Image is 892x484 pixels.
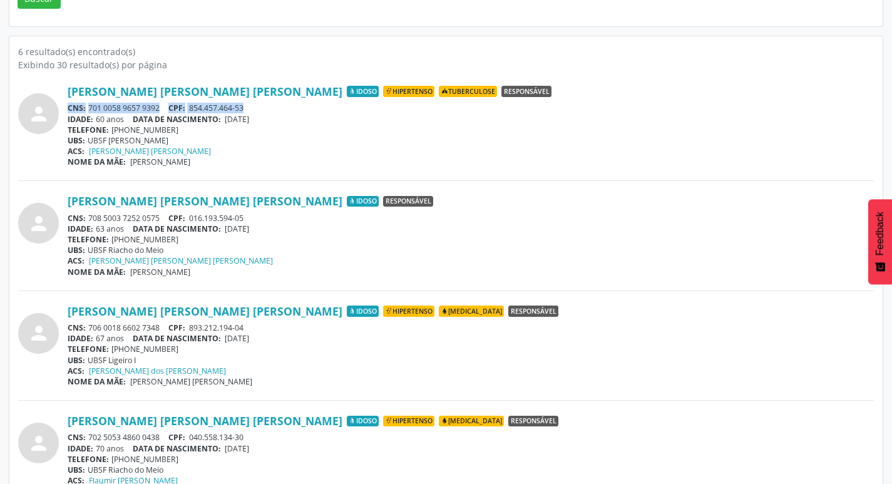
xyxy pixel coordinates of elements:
span: UBS: [68,465,85,475]
div: 6 resultado(s) encontrado(s) [18,45,874,58]
a: [PERSON_NAME] [PERSON_NAME] [PERSON_NAME] [68,85,342,98]
span: TELEFONE: [68,234,109,245]
span: Idoso [347,416,379,427]
a: [PERSON_NAME] [PERSON_NAME] [89,146,211,157]
span: [DATE] [225,224,249,234]
span: 040.558.134-30 [189,432,244,443]
span: CPF: [168,103,185,113]
a: [PERSON_NAME] dos [PERSON_NAME] [89,366,226,376]
div: 706 0018 6602 7348 [68,322,874,333]
span: TELEFONE: [68,454,109,465]
span: NOME DA MÃE: [68,157,126,167]
span: [DATE] [225,114,249,125]
div: Exibindo 30 resultado(s) por página [18,58,874,71]
span: IDADE: [68,333,93,344]
span: 854.457.464-53 [189,103,244,113]
i: person [28,103,50,125]
span: Idoso [347,306,379,317]
span: CPF: [168,432,185,443]
span: DATA DE NASCIMENTO: [133,333,221,344]
i: person [28,432,50,455]
span: [DATE] [225,333,249,344]
a: [PERSON_NAME] [PERSON_NAME] [PERSON_NAME] [68,194,342,208]
span: CNS: [68,213,86,224]
a: [PERSON_NAME] [PERSON_NAME] [PERSON_NAME] [89,255,273,266]
span: [DATE] [225,443,249,454]
span: CPF: [168,322,185,333]
span: TELEFONE: [68,125,109,135]
span: [PERSON_NAME] [PERSON_NAME] [130,376,252,387]
span: Hipertenso [383,416,434,427]
span: UBS: [68,245,85,255]
span: CPF: [168,213,185,224]
span: DATA DE NASCIMENTO: [133,114,221,125]
i: person [28,212,50,235]
span: Responsável [508,416,558,427]
div: [PHONE_NUMBER] [68,454,874,465]
div: UBSF Riacho do Meio [68,245,874,255]
div: 60 anos [68,114,874,125]
span: [PERSON_NAME] [130,157,190,167]
span: Responsável [383,196,433,207]
div: 701 0058 9657 9392 [68,103,874,113]
span: 893.212.194-04 [189,322,244,333]
button: Feedback - Mostrar pesquisa [868,199,892,284]
span: 016.193.594-05 [189,213,244,224]
span: Responsável [508,306,558,317]
div: [PHONE_NUMBER] [68,344,874,354]
a: [PERSON_NAME] [PERSON_NAME] [PERSON_NAME] [68,304,342,318]
div: 702 5053 4860 0438 [68,432,874,443]
span: UBS: [68,355,85,366]
a: [PERSON_NAME] [PERSON_NAME] [PERSON_NAME] [68,414,342,428]
div: 63 anos [68,224,874,234]
span: ACS: [68,366,85,376]
div: 67 anos [68,333,874,344]
span: [MEDICAL_DATA] [439,416,504,427]
span: Hipertenso [383,306,434,317]
span: DATA DE NASCIMENTO: [133,443,221,454]
div: UBSF Ligeiro I [68,355,874,366]
span: ACS: [68,255,85,266]
span: CNS: [68,432,86,443]
span: UBS: [68,135,85,146]
span: CNS: [68,103,86,113]
div: UBSF [PERSON_NAME] [68,135,874,146]
span: Idoso [347,86,379,97]
div: [PHONE_NUMBER] [68,234,874,245]
span: [MEDICAL_DATA] [439,306,504,317]
span: Hipertenso [383,86,434,97]
div: [PHONE_NUMBER] [68,125,874,135]
span: ACS: [68,146,85,157]
span: Feedback [874,212,886,255]
span: Idoso [347,196,379,207]
span: Responsável [501,86,551,97]
span: IDADE: [68,114,93,125]
span: IDADE: [68,443,93,454]
i: person [28,322,50,344]
span: TELEFONE: [68,344,109,354]
span: CNS: [68,322,86,333]
span: DATA DE NASCIMENTO: [133,224,221,234]
span: Tuberculose [439,86,497,97]
span: IDADE: [68,224,93,234]
span: NOME DA MÃE: [68,376,126,387]
div: 708 5003 7252 0575 [68,213,874,224]
div: 70 anos [68,443,874,454]
div: UBSF Riacho do Meio [68,465,874,475]
span: [PERSON_NAME] [130,267,190,277]
span: NOME DA MÃE: [68,267,126,277]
